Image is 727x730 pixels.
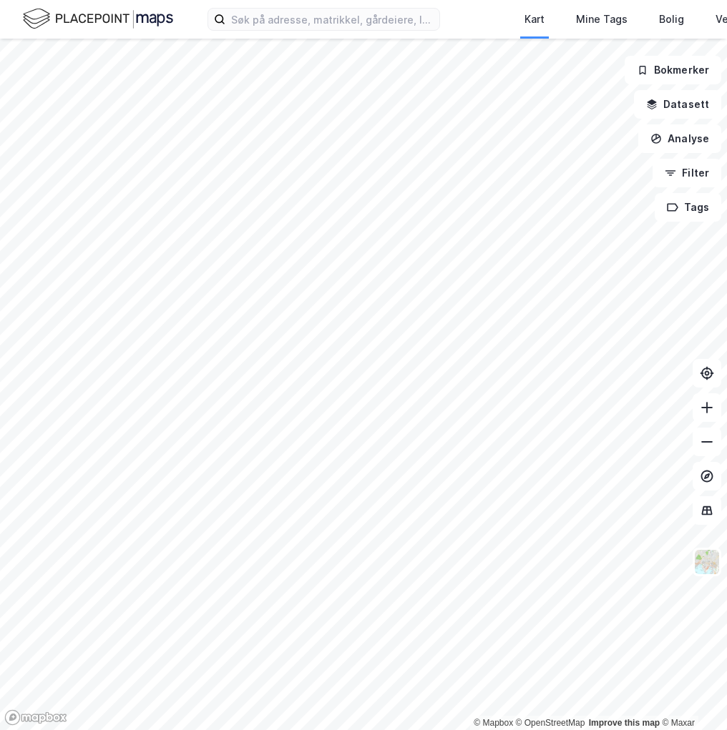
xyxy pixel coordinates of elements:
[655,661,727,730] iframe: Chat Widget
[225,9,439,30] input: Søk på adresse, matrikkel, gårdeiere, leietakere eller personer
[655,193,721,222] button: Tags
[23,6,173,31] img: logo.f888ab2527a4732fd821a326f86c7f29.svg
[4,709,67,726] a: Mapbox homepage
[634,90,721,119] button: Datasett
[693,548,721,576] img: Z
[625,56,721,84] button: Bokmerker
[589,718,660,728] a: Improve this map
[653,159,721,187] button: Filter
[516,718,585,728] a: OpenStreetMap
[638,124,721,153] button: Analyse
[524,11,545,28] div: Kart
[659,11,684,28] div: Bolig
[576,11,628,28] div: Mine Tags
[655,661,727,730] div: Kontrollprogram for chat
[474,718,513,728] a: Mapbox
